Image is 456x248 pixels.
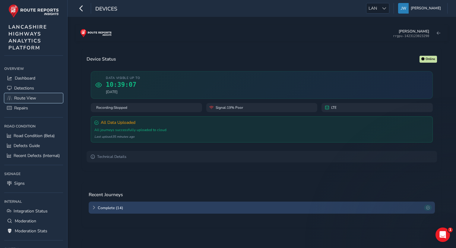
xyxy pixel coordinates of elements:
[331,105,337,110] span: LTE
[8,24,47,51] span: LANCASHIRE HIGHWAYS ANALYTICS PLATFORM
[4,206,63,216] a: Integration Status
[435,228,450,242] iframe: Intercom live chat
[399,29,429,34] div: [PERSON_NAME]
[4,83,63,93] a: Detections
[14,181,25,186] span: Signs
[89,192,123,197] h3: Recent Journeys
[4,73,63,83] a: Dashboard
[8,4,59,18] img: rr logo
[106,81,140,88] span: 10:39:07
[95,5,117,14] span: Devices
[106,89,140,94] span: [DATE]
[4,103,63,113] a: Repairs
[87,151,437,162] summary: Technical Details
[101,120,135,125] span: All Data Uploaded
[4,226,63,236] a: Moderation Stats
[106,76,140,80] span: Data visible up to
[411,3,441,14] span: [PERSON_NAME]
[4,178,63,188] a: Signs
[398,3,443,14] button: [PERSON_NAME]
[14,105,28,111] span: Repairs
[4,131,63,141] a: Road Condition (Beta)
[14,133,55,139] span: Road Condition (Beta)
[94,127,166,132] span: All journeys successfully uploaded to cloud
[426,57,435,61] span: Online
[98,205,422,210] span: Complete ( 14 )
[366,3,379,13] span: LAN
[433,29,443,38] button: Back to device list
[15,218,36,224] span: Moderation
[4,197,63,206] div: Internal
[14,153,60,159] span: Recent Defects (Internal)
[4,64,63,73] div: Overview
[14,143,40,149] span: Defects Guide
[448,228,453,232] span: 1
[15,75,35,81] span: Dashboard
[216,105,243,110] span: Signal: 19% Poor
[96,105,127,110] span: Recording: Stopped
[87,56,116,62] h3: Device Status
[4,169,63,178] div: Signage
[4,216,63,226] a: Moderation
[4,141,63,151] a: Defects Guide
[94,134,429,139] div: Last upload: 35 minutes ago
[4,93,63,103] a: Route View
[15,228,47,234] span: Moderation Stats
[80,29,112,37] img: rr logo
[398,3,409,14] img: diamond-layout
[393,34,429,38] div: rrgpu-1423123023290
[14,85,34,91] span: Detections
[4,151,63,161] a: Recent Defects (Internal)
[14,208,48,214] span: Integration Status
[14,95,36,101] span: Route View
[4,122,63,131] div: Road Condition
